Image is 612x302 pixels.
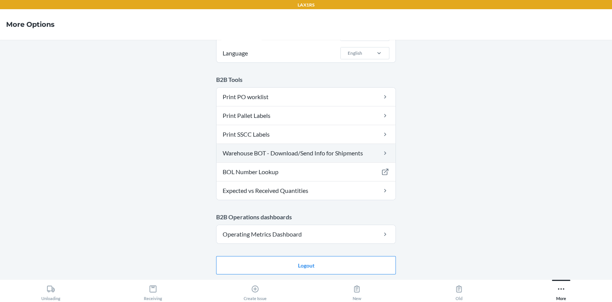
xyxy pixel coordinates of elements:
div: Create Issue [244,282,267,301]
div: Unloading [41,282,60,301]
div: Old [455,282,463,301]
p: B2B Operations dashboards [216,212,396,222]
input: LanguageEnglish [347,50,348,57]
a: Operating Metrics Dashboard [216,225,396,243]
div: New [353,282,361,301]
button: Logout [216,256,396,274]
div: English [348,50,362,57]
p: B2B Tools [216,75,396,84]
p: LAX1RS [298,2,314,8]
a: Print Pallet Labels [216,106,396,125]
button: Old [408,280,510,301]
a: Warehouse BOT - Download/Send Info for Shipments [216,144,396,162]
span: Language [221,44,249,62]
h4: More Options [6,20,55,29]
a: Print SSCC Labels [216,125,396,144]
a: Expected vs Received Quantities [216,181,396,200]
button: Create Issue [204,280,306,301]
a: Print PO worklist [216,88,396,106]
div: More [556,282,566,301]
a: BOL Number Lookup [216,163,396,181]
div: Receiving [144,282,162,301]
button: More [510,280,612,301]
button: New [306,280,408,301]
button: Receiving [102,280,204,301]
